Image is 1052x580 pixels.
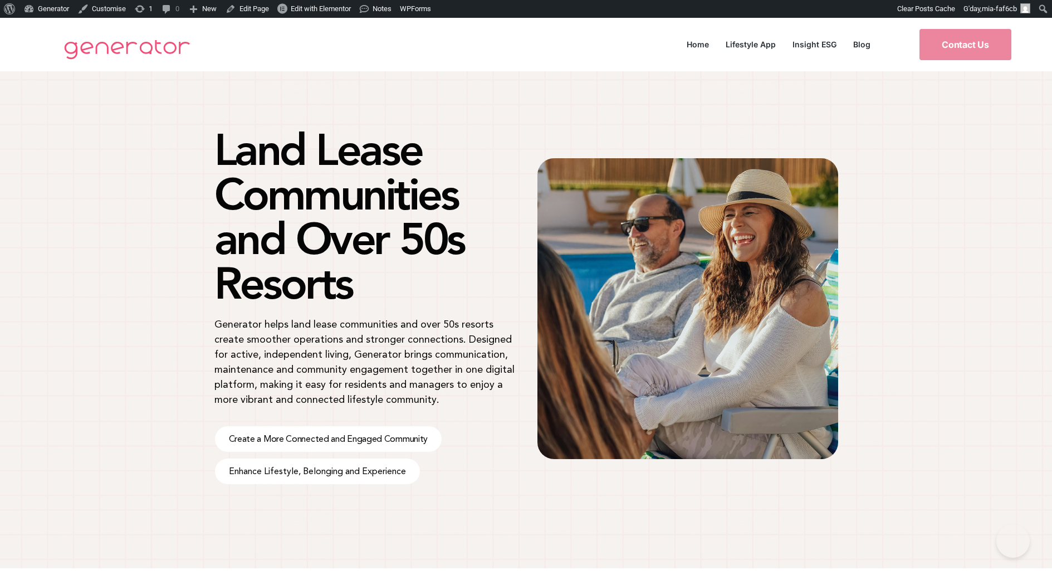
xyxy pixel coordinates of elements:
[291,4,351,13] span: Edit with Elementor
[919,29,1011,60] a: Contact Us
[996,524,1030,558] iframe: Toggle Customer Support
[717,37,784,52] a: Lifestyle App
[215,426,442,452] a: Create a More Connected and Engaged Community
[214,316,515,407] p: Generator helps land lease communities and over 50s resorts create smoother operations and strong...
[678,37,879,52] nav: Menu
[784,37,845,52] a: Insight ESG
[845,37,879,52] a: Blog
[982,4,1017,13] span: mia-faf6cb
[229,435,428,443] span: Create a More Connected and Engaged Community
[215,459,420,484] a: Enhance Lifestyle, Belonging and Experience
[678,37,717,52] a: Home
[229,467,406,476] span: Enhance Lifestyle, Belonging and Experience
[214,127,515,305] h1: Land Lease Communities and Over 50s Resorts
[942,40,989,49] span: Contact Us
